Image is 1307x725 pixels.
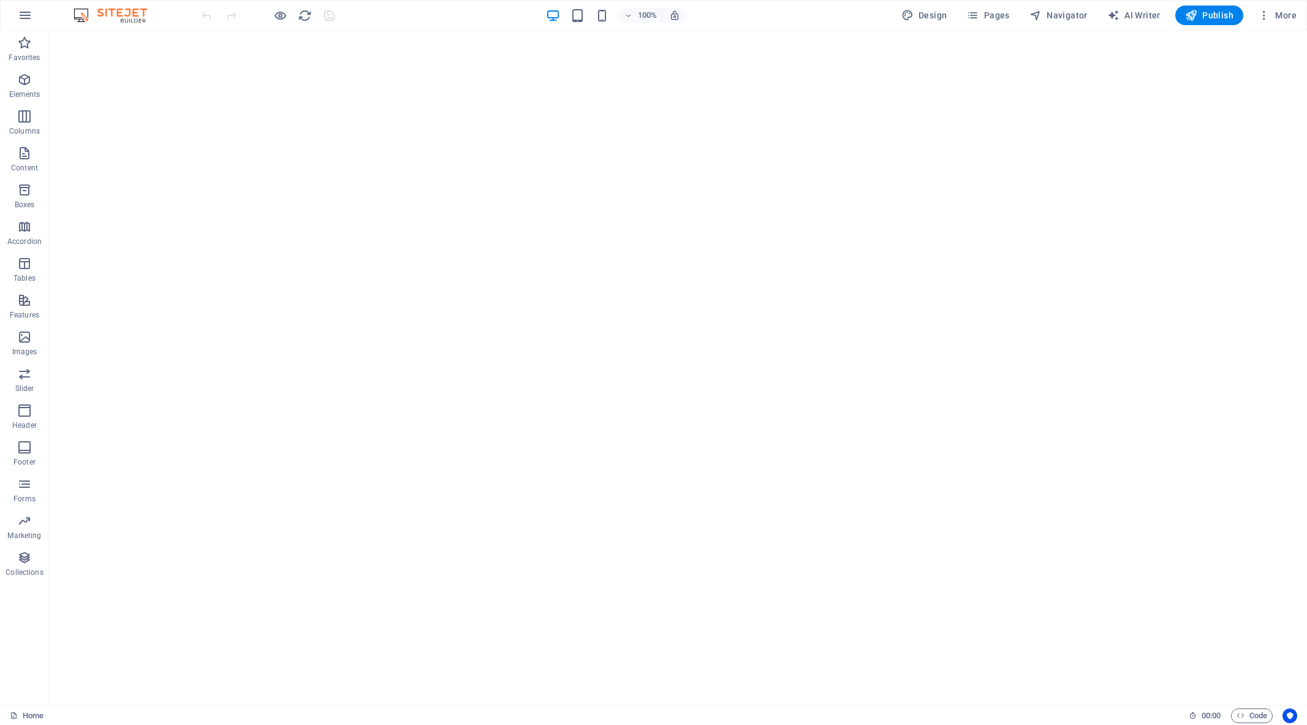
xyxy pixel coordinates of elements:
[6,567,43,577] p: Collections
[1210,711,1212,720] span: :
[7,237,42,246] p: Accordion
[11,163,38,173] p: Content
[1202,708,1221,723] span: 00 00
[1237,708,1267,723] span: Code
[1253,6,1301,25] button: More
[15,384,34,393] p: Slider
[13,273,36,283] p: Tables
[12,347,37,357] p: Images
[1231,708,1273,723] button: Code
[15,200,35,210] p: Boxes
[10,310,39,320] p: Features
[13,457,36,467] p: Footer
[9,53,40,63] p: Favorites
[13,494,36,504] p: Forms
[49,31,1307,705] iframe: To enrich screen reader interactions, please activate Accessibility in Grammarly extension settings
[9,89,40,99] p: Elements
[9,126,40,136] p: Columns
[1282,708,1297,723] button: Usercentrics
[12,420,37,430] p: Header
[7,531,41,541] p: Marketing
[1189,708,1221,723] h6: Session time
[10,708,44,723] a: Click to cancel selection. Double-click to open Pages
[1258,9,1297,21] span: More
